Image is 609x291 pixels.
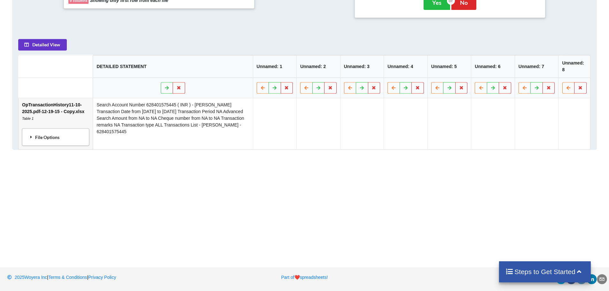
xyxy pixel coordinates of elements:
[93,98,253,149] td: Search Account Number 628401575445 ( INR ) - [PERSON_NAME] Transaction Date from [DATE] to [DATE]...
[281,275,328,280] a: Part ofheartspreadsheets!
[7,275,47,280] a: 2025Woyera Inc
[18,39,67,50] button: Detailed View
[7,274,200,280] p: | |
[48,275,87,280] a: Terms & Conditions
[24,130,87,144] div: File Options
[22,117,34,120] i: Table 1
[515,55,558,78] th: Unnamed: 7
[19,98,93,149] td: OpTransactionHistory11-10-2025.pdf-12-19-15 - Copy.xlsx
[93,55,253,78] th: DETAILED STATEMENT
[471,55,515,78] th: Unnamed: 6
[296,55,340,78] th: Unnamed: 2
[294,275,300,280] span: heart
[253,55,297,78] th: Unnamed: 1
[427,55,471,78] th: Unnamed: 5
[587,274,597,284] div: linkedin
[340,55,384,78] th: Unnamed: 3
[558,55,590,78] th: Unnamed: 8
[88,275,116,280] a: Privacy Policy
[384,55,428,78] th: Unnamed: 4
[505,268,584,276] h4: Steps to Get Started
